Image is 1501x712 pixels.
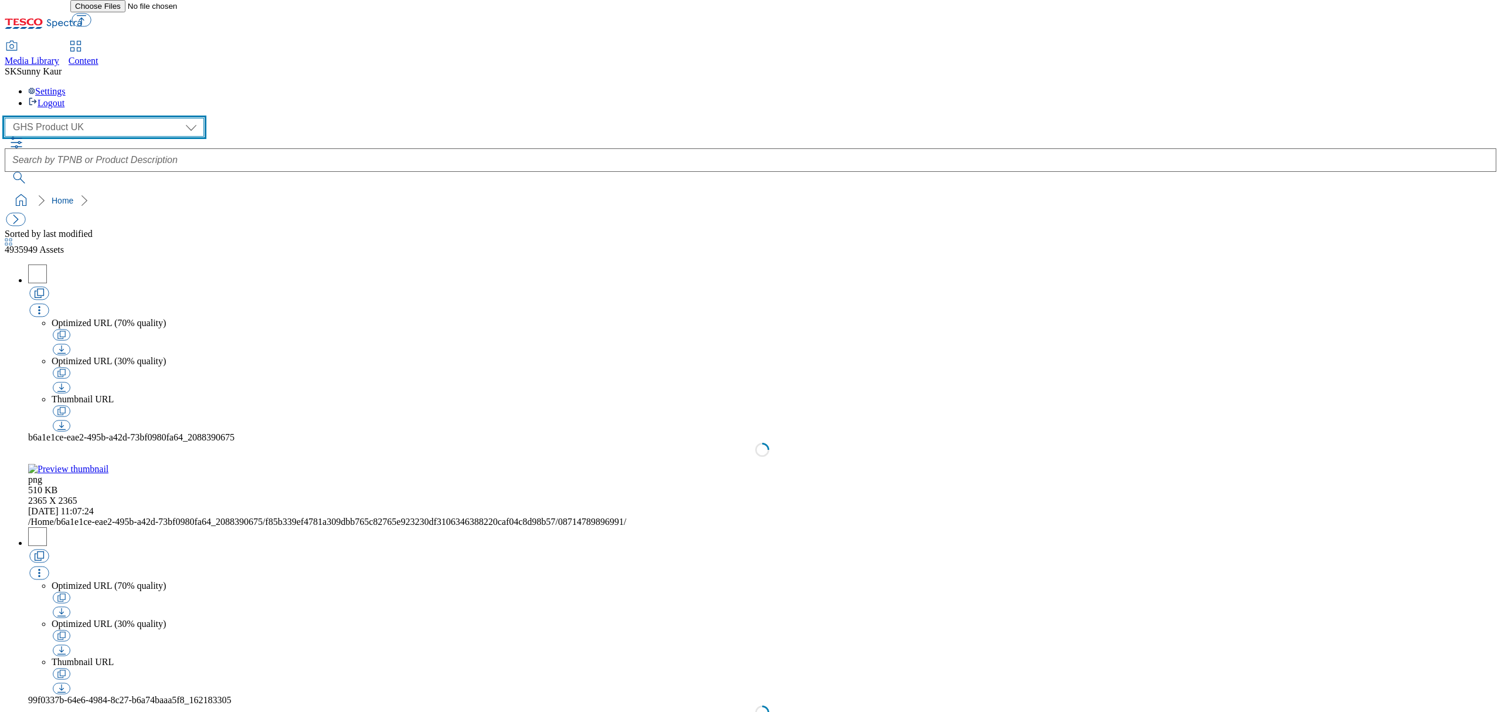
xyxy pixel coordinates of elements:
span: Type [28,474,42,484]
span: Thumbnail URL [52,657,114,667]
span: Optimized URL (70% quality) [52,318,166,328]
img: Preview thumbnail [28,464,108,474]
a: home [12,191,30,210]
a: Logout [28,98,64,108]
span: Content [69,56,99,66]
div: /b6a1e1ce-eae2-495b-a42d-73bf0980fa64_2088390675/f85b339ef4781a309dbb765c82765e923230df3106346388... [28,517,1496,527]
a: Home [52,196,73,205]
span: 99f0337b-64e6-4984-8c27-b6a74baaa5f8_162183305 [28,695,232,705]
nav: breadcrumb [5,189,1496,212]
input: Search by TPNB or Product Description [5,148,1496,172]
a: Preview thumbnail [28,443,1496,474]
a: Media Library [5,42,59,66]
span: Media Library [5,56,59,66]
span: Optimized URL (30% quality) [52,619,166,629]
span: Size [28,485,57,495]
a: Settings [28,86,66,96]
span: Resolution [28,496,77,506]
a: Content [69,42,99,66]
span: b6a1e1ce-eae2-495b-a42d-73bf0980fa64_2088390675 [28,432,235,442]
span: Sunny Kaur [16,66,62,76]
span: Thumbnail URL [52,394,114,404]
span: Sorted by last modified [5,229,93,239]
span: Optimized URL (30% quality) [52,356,166,366]
div: Last Modified [28,506,1496,517]
span: 4935949 [5,245,39,255]
span: Assets [5,245,64,255]
span: SK [5,66,16,76]
span: Optimized URL (70% quality) [52,581,166,591]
